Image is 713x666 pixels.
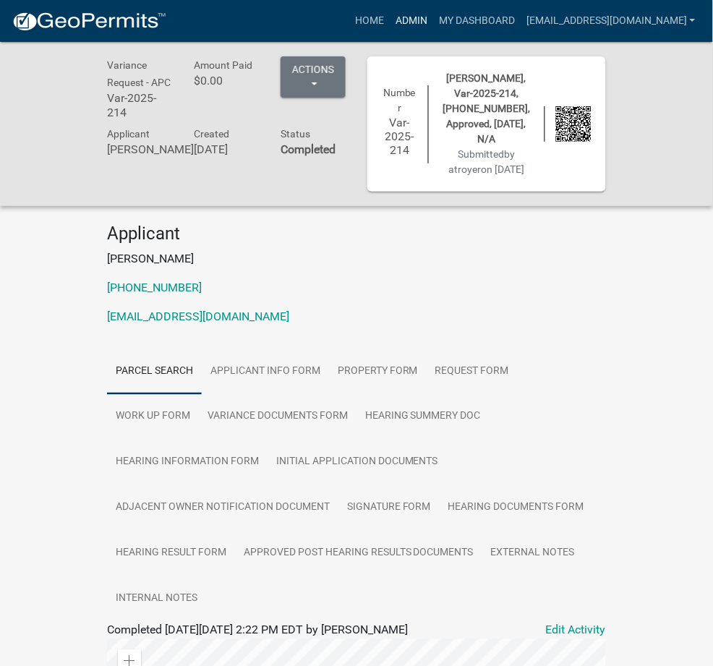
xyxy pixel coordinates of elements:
[107,91,172,119] h6: Var-2025-214
[281,142,336,156] strong: Completed
[107,349,202,395] a: Parcel search
[107,250,606,268] p: [PERSON_NAME]
[349,7,390,35] a: Home
[107,281,202,294] a: [PHONE_NUMBER]
[382,116,417,158] h6: Var-2025-214
[521,7,701,35] a: [EMAIL_ADDRESS][DOMAIN_NAME]
[199,394,356,440] a: Variance Documents Form
[281,56,346,98] button: Actions
[235,531,482,577] a: Approved Post Hearing Results Documents
[449,148,525,175] span: Submitted on [DATE]
[482,531,584,577] a: External Notes
[107,128,150,140] span: Applicant
[281,128,310,140] span: Status
[546,622,606,639] a: Edit Activity
[107,394,199,440] a: Work Up Form
[194,142,259,156] h6: [DATE]
[107,440,268,486] a: Hearing Information Form
[383,87,416,114] span: Number
[194,59,252,71] span: Amount Paid
[443,72,531,145] span: [PERSON_NAME], Var-2025-214, [PHONE_NUMBER], Approved, [DATE], N/A
[107,623,408,637] span: Completed [DATE][DATE] 2:22 PM EDT by [PERSON_NAME]
[107,223,606,244] h4: Applicant
[356,394,490,440] a: Hearing Summery Doc
[107,59,171,88] span: Variance Request - APC
[433,7,521,35] a: My Dashboard
[202,349,329,395] a: Applicant Info Form
[268,440,447,486] a: Initial Application Documents
[390,7,433,35] a: Admin
[194,128,229,140] span: Created
[556,106,592,142] img: QR code
[194,74,259,87] h6: $0.00
[107,485,338,531] a: Adjacent Owner Notification Document
[338,485,440,531] a: Signature Form
[329,349,427,395] a: Property Form
[440,485,593,531] a: Hearing Documents Form
[107,576,206,623] a: Internal Notes
[107,142,172,156] h6: [PERSON_NAME]
[107,309,289,323] a: [EMAIL_ADDRESS][DOMAIN_NAME]
[427,349,518,395] a: Request Form
[107,531,235,577] a: Hearing Result Form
